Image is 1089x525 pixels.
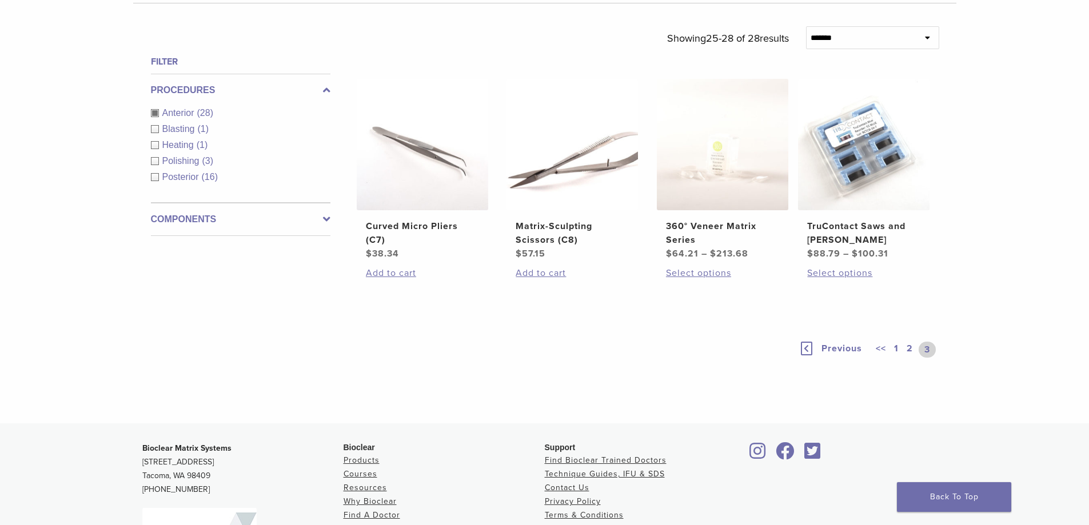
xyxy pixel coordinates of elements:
[545,510,624,520] a: Terms & Conditions
[706,32,760,45] span: 25-28 of 28
[801,449,825,460] a: Bioclear
[151,83,330,97] label: Procedures
[666,248,672,259] span: $
[904,342,915,358] a: 2
[667,26,789,50] p: Showing results
[807,219,920,247] h2: TruContact Saws and [PERSON_NAME]
[151,55,330,69] h4: Filter
[197,124,209,134] span: (1)
[545,455,667,465] a: Find Bioclear Trained Doctors
[366,219,479,247] h2: Curved Micro Pliers (C7)
[516,219,629,247] h2: Matrix-Sculpting Scissors (C8)
[797,79,931,261] a: TruContact Saws and SandersTruContact Saws and [PERSON_NAME]
[357,79,488,210] img: Curved Micro Pliers (C7)
[516,266,629,280] a: Add to cart: “Matrix-Sculpting Scissors (C8)”
[344,469,377,479] a: Courses
[197,108,213,118] span: (28)
[344,455,380,465] a: Products
[356,79,489,261] a: Curved Micro Pliers (C7)Curved Micro Pliers (C7) $38.34
[807,248,840,259] bdi: 88.79
[701,248,707,259] span: –
[151,213,330,226] label: Components
[197,140,208,150] span: (1)
[162,108,197,118] span: Anterior
[919,342,936,358] a: 3
[344,443,375,452] span: Bioclear
[344,483,387,492] a: Resources
[344,496,397,506] a: Why Bioclear
[897,482,1011,512] a: Back To Top
[162,172,202,182] span: Posterior
[666,266,779,280] a: Select options for “360° Veneer Matrix Series”
[366,266,479,280] a: Add to cart: “Curved Micro Pliers (C7)”
[843,248,849,259] span: –
[710,248,716,259] span: $
[666,248,699,259] bdi: 64.21
[798,79,930,210] img: TruContact Saws and Sanders
[162,140,197,150] span: Heating
[516,248,522,259] span: $
[202,156,213,166] span: (3)
[892,342,901,358] a: 1
[344,510,400,520] a: Find A Doctor
[666,219,779,247] h2: 360° Veneer Matrix Series
[807,248,813,259] span: $
[852,248,888,259] bdi: 100.31
[746,449,770,460] a: Bioclear
[545,443,576,452] span: Support
[506,79,638,210] img: Matrix-Sculpting Scissors (C8)
[657,79,788,210] img: 360° Veneer Matrix Series
[772,449,799,460] a: Bioclear
[366,248,372,259] span: $
[873,342,888,358] a: <<
[852,248,858,259] span: $
[202,172,218,182] span: (16)
[162,124,198,134] span: Blasting
[162,156,202,166] span: Polishing
[142,442,344,496] p: [STREET_ADDRESS] Tacoma, WA 98409 [PHONE_NUMBER]
[656,79,789,261] a: 360° Veneer Matrix Series360° Veneer Matrix Series
[545,483,589,492] a: Contact Us
[506,79,639,261] a: Matrix-Sculpting Scissors (C8)Matrix-Sculpting Scissors (C8) $57.15
[807,266,920,280] a: Select options for “TruContact Saws and Sanders”
[142,443,232,453] strong: Bioclear Matrix Systems
[545,496,601,506] a: Privacy Policy
[821,343,862,354] span: Previous
[366,248,399,259] bdi: 38.34
[545,469,665,479] a: Technique Guides, IFU & SDS
[516,248,545,259] bdi: 57.15
[710,248,748,259] bdi: 213.68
